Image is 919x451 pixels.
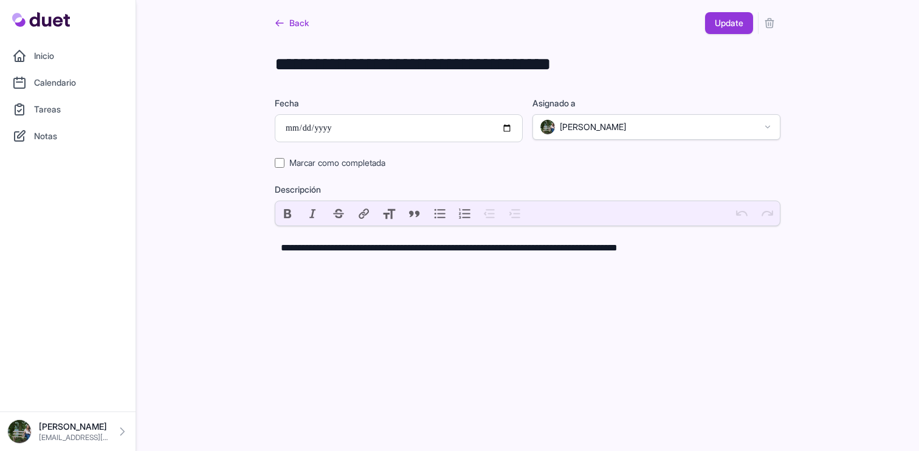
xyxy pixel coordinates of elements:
button: Quote [402,201,427,225]
button: Redo [754,201,780,225]
p: [PERSON_NAME] [39,421,109,433]
button: [PERSON_NAME] [532,114,780,140]
button: Link [351,201,377,225]
button: Numbers [452,201,478,225]
button: Increase Level [503,201,528,225]
a: Back [275,12,309,34]
button: Update [705,12,753,34]
button: Strikethrough [326,201,351,225]
label: Fecha [275,97,523,109]
button: Bold [275,201,301,225]
label: Asignado a [532,97,780,109]
label: Marcar como completada [289,157,385,169]
button: Decrease Level [478,201,503,225]
span: [PERSON_NAME] [560,121,626,133]
a: [PERSON_NAME] [EMAIL_ADDRESS][DOMAIN_NAME] [7,419,128,444]
button: Italic [301,201,326,225]
button: Heading [376,201,402,225]
button: Undo [729,201,755,225]
p: [EMAIL_ADDRESS][DOMAIN_NAME] [39,433,109,442]
button: Bullets [427,201,453,225]
a: Calendario [7,71,128,95]
a: Tareas [7,97,128,122]
a: Inicio [7,44,128,68]
a: Notas [7,124,128,148]
label: Descripción [275,184,780,196]
img: DSC08576_Original.jpeg [7,419,32,444]
img: DSC08576_Original.jpeg [540,120,555,134]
